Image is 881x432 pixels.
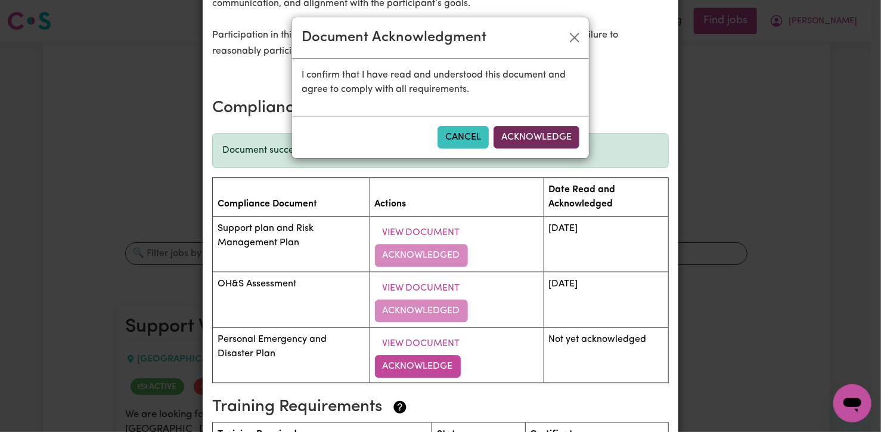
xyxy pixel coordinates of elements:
[833,384,871,422] iframe: Button to launch messaging window
[565,28,584,47] button: Close
[494,126,579,149] button: Acknowledge
[438,126,489,149] button: Cancel
[302,68,579,97] p: I confirm that I have read and understood this document and agree to comply with all requirements.
[302,27,486,48] div: Document Acknowledgment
